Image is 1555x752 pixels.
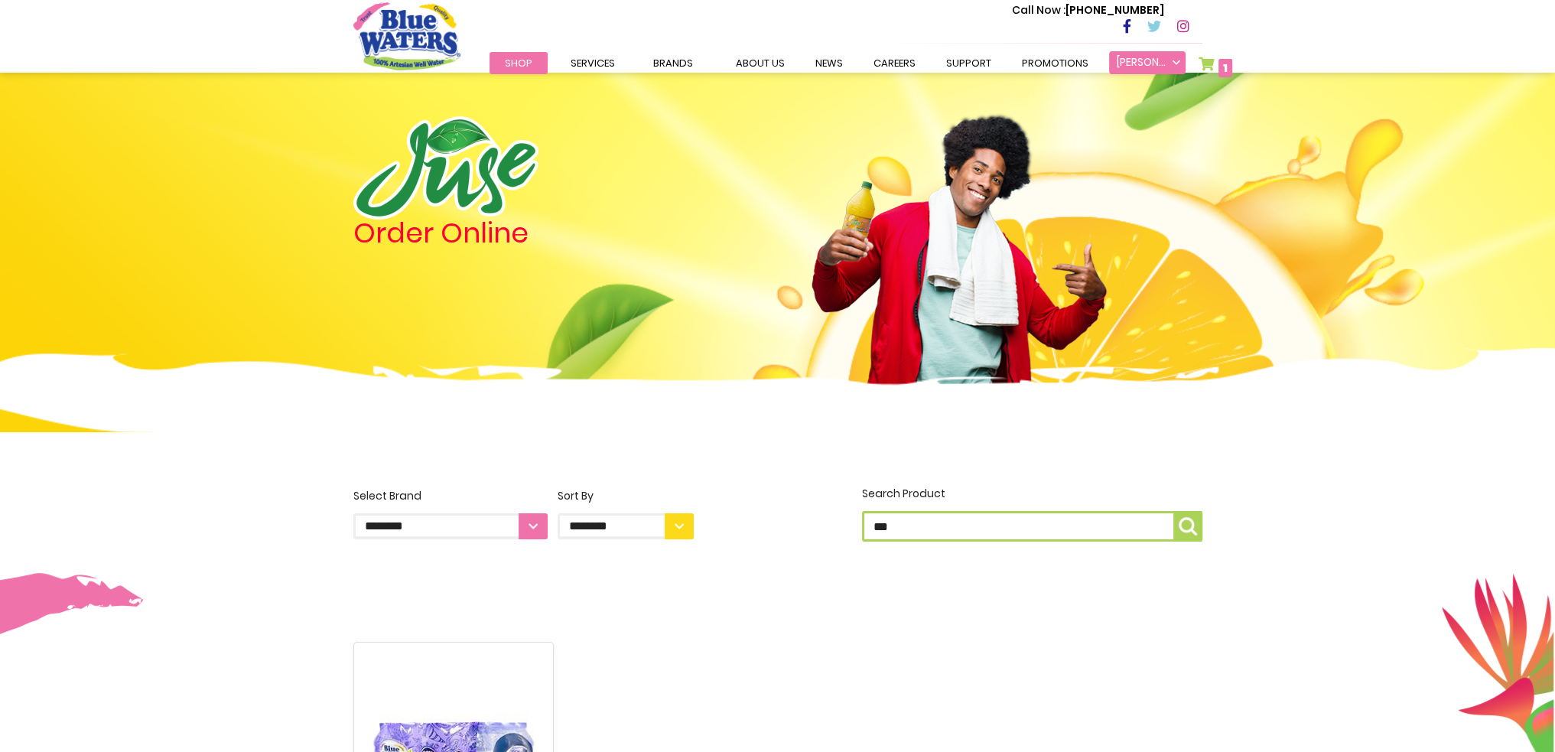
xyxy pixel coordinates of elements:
label: Select Brand [353,488,548,539]
select: Sort By [558,513,694,539]
h4: Order Online [353,220,694,247]
img: logo [353,116,538,220]
img: search-icon.png [1179,517,1197,536]
a: store logo [353,2,460,70]
a: support [931,52,1007,74]
img: man.png [810,88,1108,415]
select: Select Brand [353,513,548,539]
p: [PHONE_NUMBER] [1012,2,1164,18]
span: Call Now : [1012,2,1065,18]
button: Search Product [1173,511,1202,542]
span: Brands [653,56,693,70]
a: about us [721,52,800,74]
a: careers [858,52,931,74]
span: Services [571,56,615,70]
input: Search Product [862,511,1202,542]
span: Shop [505,56,532,70]
label: Search Product [862,486,1202,542]
span: 1 [1223,60,1228,76]
a: 1 [1199,57,1233,79]
a: News [800,52,858,74]
div: Sort By [558,488,694,504]
a: Promotions [1007,52,1104,74]
a: [PERSON_NAME] [1109,51,1186,74]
